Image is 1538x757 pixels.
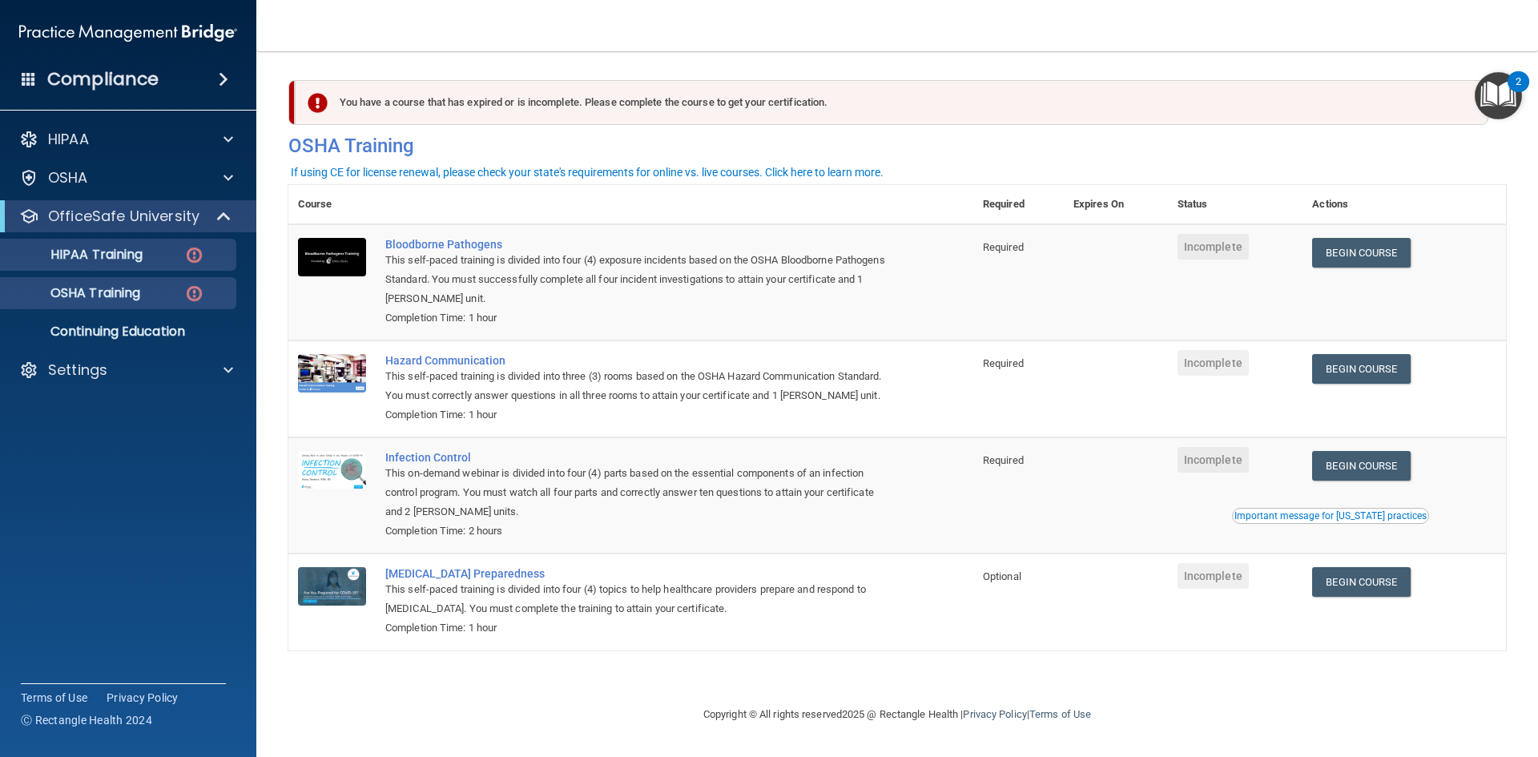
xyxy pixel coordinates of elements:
span: Required [983,357,1024,369]
h4: Compliance [47,68,159,91]
th: Status [1168,185,1303,224]
p: OSHA Training [10,285,140,301]
button: Read this if you are a dental practitioner in the state of CA [1232,508,1429,524]
span: Incomplete [1178,350,1249,376]
a: Infection Control [385,451,893,464]
h4: OSHA Training [288,135,1506,157]
span: Required [983,241,1024,253]
span: Ⓒ Rectangle Health 2024 [21,712,152,728]
span: Incomplete [1178,563,1249,589]
span: Incomplete [1178,447,1249,473]
button: If using CE for license renewal, please check your state's requirements for online vs. live cours... [288,164,886,180]
a: Terms of Use [1029,708,1091,720]
a: Terms of Use [21,690,87,706]
div: This self-paced training is divided into three (3) rooms based on the OSHA Hazard Communication S... [385,367,893,405]
div: Completion Time: 1 hour [385,405,893,425]
div: This self-paced training is divided into four (4) exposure incidents based on the OSHA Bloodborne... [385,251,893,308]
div: This self-paced training is divided into four (4) topics to help healthcare providers prepare and... [385,580,893,618]
div: Completion Time: 1 hour [385,308,893,328]
div: 2 [1516,82,1521,103]
p: Settings [48,360,107,380]
a: Begin Course [1312,451,1410,481]
span: Required [983,454,1024,466]
a: Privacy Policy [107,690,179,706]
th: Course [288,185,376,224]
img: PMB logo [19,17,237,49]
a: [MEDICAL_DATA] Preparedness [385,567,893,580]
a: Begin Course [1312,567,1410,597]
div: Completion Time: 1 hour [385,618,893,638]
span: Optional [983,570,1021,582]
img: danger-circle.6113f641.png [184,245,204,265]
a: OfficeSafe University [19,207,232,226]
p: HIPAA Training [10,247,143,263]
img: danger-circle.6113f641.png [184,284,204,304]
div: Completion Time: 2 hours [385,521,893,541]
a: Settings [19,360,233,380]
img: exclamation-circle-solid-danger.72ef9ffc.png [308,93,328,113]
p: OfficeSafe University [48,207,199,226]
div: Important message for [US_STATE] practices [1234,511,1427,521]
button: Open Resource Center, 2 new notifications [1475,72,1522,119]
p: OSHA [48,168,88,187]
a: Privacy Policy [963,708,1026,720]
a: HIPAA [19,130,233,149]
th: Actions [1302,185,1506,224]
th: Required [973,185,1064,224]
a: Begin Course [1312,354,1410,384]
div: This on-demand webinar is divided into four (4) parts based on the essential components of an inf... [385,464,893,521]
div: You have a course that has expired or is incomplete. Please complete the course to get your certi... [295,80,1488,125]
p: Continuing Education [10,324,229,340]
span: Incomplete [1178,234,1249,260]
p: HIPAA [48,130,89,149]
a: Hazard Communication [385,354,893,367]
a: Bloodborne Pathogens [385,238,893,251]
a: Begin Course [1312,238,1410,268]
a: OSHA [19,168,233,187]
div: If using CE for license renewal, please check your state's requirements for online vs. live cours... [291,167,884,178]
div: Copyright © All rights reserved 2025 @ Rectangle Health | | [605,689,1190,740]
th: Expires On [1064,185,1168,224]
